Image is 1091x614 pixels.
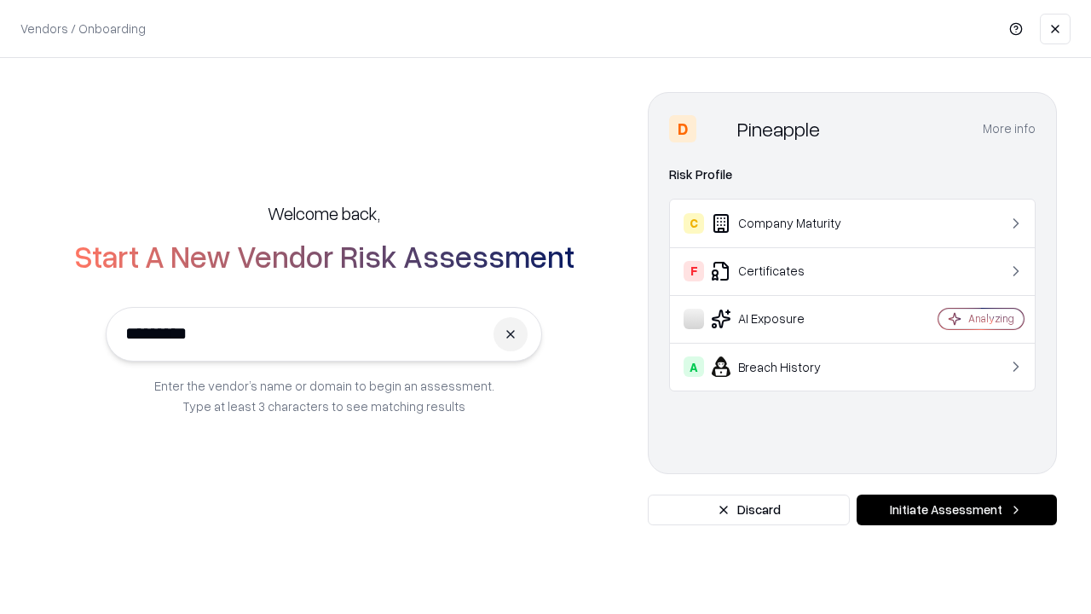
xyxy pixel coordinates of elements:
[684,213,704,234] div: C
[669,115,696,142] div: D
[684,356,704,377] div: A
[648,495,850,525] button: Discard
[684,261,887,281] div: Certificates
[684,309,887,329] div: AI Exposure
[857,495,1057,525] button: Initiate Assessment
[74,239,574,273] h2: Start A New Vendor Risk Assessment
[983,113,1036,144] button: More info
[268,201,380,225] h5: Welcome back,
[154,375,494,416] p: Enter the vendor’s name or domain to begin an assessment. Type at least 3 characters to see match...
[684,261,704,281] div: F
[684,213,887,234] div: Company Maturity
[669,165,1036,185] div: Risk Profile
[703,115,730,142] img: Pineapple
[968,311,1014,326] div: Analyzing
[20,20,146,38] p: Vendors / Onboarding
[684,356,887,377] div: Breach History
[737,115,820,142] div: Pineapple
